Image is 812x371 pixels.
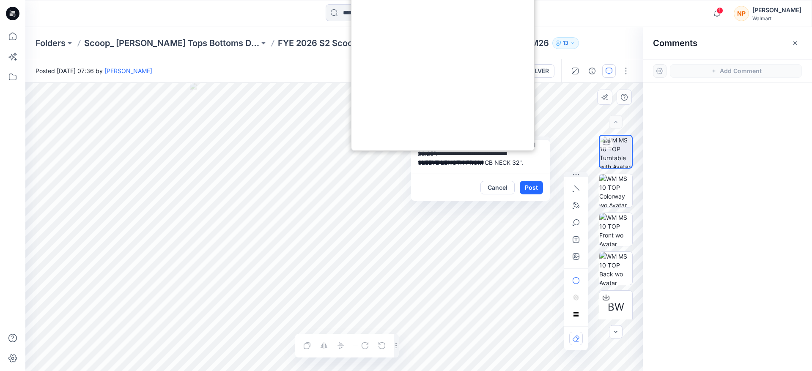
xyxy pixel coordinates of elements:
[600,136,632,168] img: WM MS 10 TOP Turntable with Avatar
[585,64,599,78] button: Details
[599,174,632,207] img: WM MS 10 TOP Colorway wo Avatar
[599,252,632,285] img: WM MS 10 TOP Back wo Avatar
[599,213,632,246] img: WM MS 10 TOP Front wo Avatar
[734,6,749,21] div: NP
[278,37,453,49] a: FYE 2026 S2 Scoop_Shahi Missy Tops Bottoms Dresses Board
[670,64,802,78] button: Add Comment
[84,37,259,49] a: Scoop_ [PERSON_NAME] Tops Bottoms Dresses
[752,15,801,22] div: Walmart
[563,38,568,48] p: 13
[36,66,152,75] span: Posted [DATE] 07:36 by
[653,38,697,48] h2: Comments
[752,5,801,15] div: [PERSON_NAME]
[480,181,515,194] button: Cancel
[552,37,579,49] button: 13
[411,140,550,174] textarea: To enrich screen reader interactions, please activate Accessibility in Grammarly extension settings
[716,7,723,14] span: 1
[36,37,66,49] a: Folders
[104,67,152,74] a: [PERSON_NAME]
[520,181,543,194] button: Post
[608,300,624,315] span: BW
